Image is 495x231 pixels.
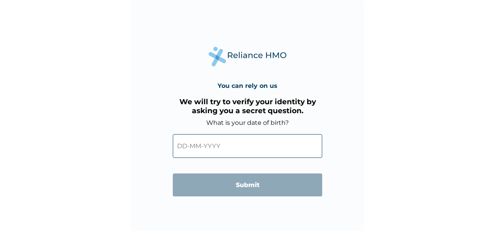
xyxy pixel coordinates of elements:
input: Submit [173,173,322,196]
img: Reliance Health's Logo [209,47,286,66]
input: DD-MM-YYYY [173,134,322,158]
label: What is your date of birth? [206,119,289,126]
h3: We will try to verify your identity by asking you a secret question. [173,97,322,115]
h4: You can rely on us [218,82,277,89]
